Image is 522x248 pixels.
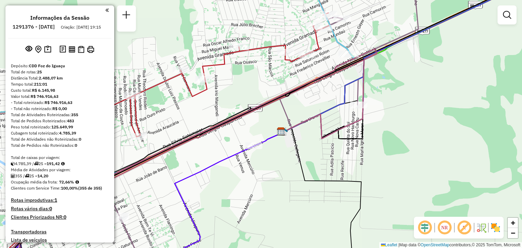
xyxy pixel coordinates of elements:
[120,8,133,23] a: Nova sessão e pesquisa
[43,44,53,55] button: Painel de Sugestão
[76,45,86,54] button: Visualizar Romaneio
[11,174,15,178] i: Total de Atividades
[11,161,109,167] div: 4.785,39 / 25 =
[58,44,67,55] button: Logs desbloquear sessão
[511,229,515,237] span: −
[11,237,109,243] h4: Lista de veículos
[490,222,501,233] img: Exibir/Ocultar setores
[511,218,515,227] span: +
[11,63,109,69] div: Depósito:
[11,162,15,166] i: Cubagem total roteirizado
[67,45,76,54] button: Visualizar relatório de Roteirização
[52,106,67,111] strong: R$ 0,00
[11,173,109,179] div: 355 / 25 =
[379,242,522,248] div: Map data © contributors,© 2025 TomTom, Microsoft
[49,206,52,212] strong: 0
[398,243,399,247] span: |
[71,112,78,117] strong: 355
[67,118,74,123] strong: 483
[64,214,66,220] strong: 0
[11,229,109,235] h4: Transportadoras
[47,161,60,166] strong: 191,42
[37,69,42,74] strong: 25
[11,155,109,161] div: Total de caixas por viagem:
[11,106,109,112] div: - Total não roteirizado:
[31,94,58,99] strong: R$ 746.916,63
[500,8,514,22] a: Exibir filtros
[11,130,109,136] div: Cubagem total roteirizado:
[11,142,109,148] div: Total de Pedidos não Roteirizados:
[79,137,81,142] strong: 0
[59,130,76,136] strong: 4.785,39
[11,185,61,191] span: Clientes com Service Time:
[11,87,109,93] div: Custo total:
[11,118,109,124] div: Total de Pedidos Roteirizados:
[13,24,55,30] h6: 1291376 - [DATE]
[78,185,102,191] strong: (355 de 355)
[51,124,73,129] strong: 125.649,99
[11,69,109,75] div: Total de rotas:
[61,162,65,166] i: Meta Caixas/viagem: 189,47 Diferença: 1,95
[34,162,38,166] i: Total de rotas
[381,243,397,247] a: Leaflet
[11,112,109,118] div: Total de Atividades Roteirizadas:
[11,136,109,142] div: Total de Atividades não Roteirizadas:
[32,88,55,93] strong: R$ 6.145,98
[75,143,77,148] strong: 0
[11,214,109,220] h4: Clientes Priorizados NR:
[45,100,72,105] strong: R$ 746.916,63
[11,179,58,184] span: Ocupação média da frota:
[417,219,433,236] span: Ocultar deslocamento
[61,185,78,191] strong: 100,00%
[34,82,47,87] strong: 211:01
[25,174,29,178] i: Total de rotas
[37,173,48,178] strong: 14,20
[11,75,109,81] div: Distância Total:
[421,243,450,247] a: OpenStreetMap
[34,44,43,55] button: Centralizar mapa no depósito ou ponto de apoio
[39,75,63,81] strong: 2.488,07 km
[58,24,104,30] div: Criação: [DATE] 19:15
[75,180,79,184] em: Média calculada utilizando a maior ocupação (%Peso ou %Cubagem) de cada rota da sessão. Rotas cro...
[86,45,95,54] button: Imprimir Rotas
[59,179,74,184] strong: 72,66%
[476,222,487,233] img: Fluxo de ruas
[508,218,518,228] a: Zoom in
[11,93,109,100] div: Valor total:
[11,81,109,87] div: Tempo total:
[11,167,109,173] div: Média de Atividades por viagem:
[436,219,453,236] span: Ocultar NR
[30,15,89,21] h4: Informações da Sessão
[11,197,109,203] h4: Rotas improdutivas:
[277,127,285,136] img: CDD Foz do Iguaçu
[11,206,109,212] h4: Rotas vários dias:
[29,63,65,68] strong: CDD Foz do Iguaçu
[54,197,57,203] strong: 1
[508,228,518,238] a: Zoom out
[11,124,109,130] div: Peso total roteirizado:
[24,44,34,55] button: Exibir sessão original
[11,100,109,106] div: - Total roteirizado:
[105,6,109,14] a: Clique aqui para minimizar o painel
[456,219,472,236] span: Exibir rótulo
